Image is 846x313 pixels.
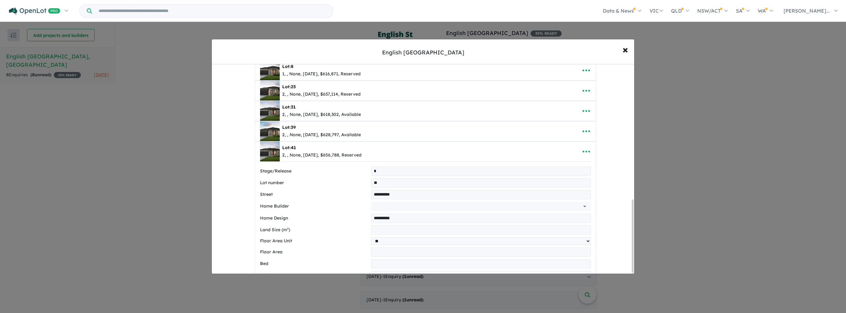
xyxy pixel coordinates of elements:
[291,125,296,130] span: 39
[260,237,369,245] label: Floor Area Unit
[282,104,296,110] b: Lot:
[260,81,280,101] img: English%20St%20%20-%20Morwell%20-%20Lot%2025___1747720470.webp
[282,111,361,118] div: 2, , None, [DATE], $618,302, Available
[260,179,369,187] label: Lot number
[260,61,280,80] img: English%20St%20%20-%20Morwell%20-%20Lot%208___1747720196.webp
[282,64,293,69] b: Lot:
[291,84,296,89] span: 25
[291,64,293,69] span: 8
[291,104,296,110] span: 31
[260,260,369,267] label: Bed
[260,248,369,256] label: Floor Area
[282,145,296,150] b: Lot:
[291,145,296,150] span: 41
[282,91,361,98] div: 2, , None, [DATE], $637,114, Reserved
[260,168,369,175] label: Stage/Release
[260,101,280,121] img: English%20St%20%20-%20Morwell%20-%20Lot%2031___1747720594.webp
[282,125,296,130] b: Lot:
[93,4,332,18] input: Try estate name, suburb, builder or developer
[260,121,280,141] img: English%20St%20%20-%20Morwell%20-%20Lot%2039___1747720720.webp
[580,202,589,211] button: Open
[260,203,369,210] label: Home Builder
[260,215,369,222] label: Home Design
[260,142,280,161] img: English%20St%20%20-%20Morwell%20-%20Lot%2041___1747720827.webp
[382,49,464,57] div: English [GEOGRAPHIC_DATA]
[9,7,60,15] img: Openlot PRO Logo White
[260,272,369,279] label: Bath
[784,8,830,14] span: [PERSON_NAME]...
[282,84,296,89] b: Lot:
[260,226,369,234] label: Land Size (m²)
[260,191,369,198] label: Street
[282,152,362,159] div: 2, , None, [DATE], $656,788, Reserved
[623,43,628,56] span: ×
[282,70,361,78] div: 1, , None, [DATE], $616,871, Reserved
[282,131,361,139] div: 2, , None, [DATE], $628,797, Available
